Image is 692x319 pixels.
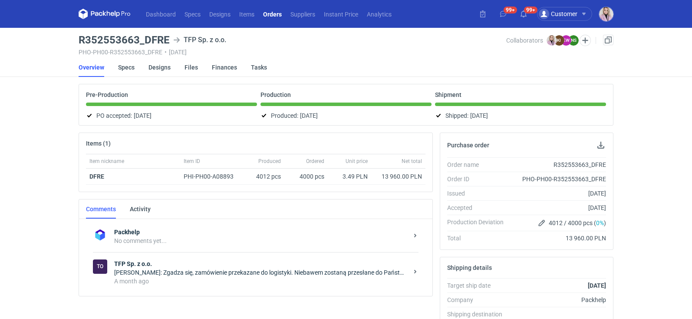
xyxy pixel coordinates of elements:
[86,91,128,98] p: Pre-Production
[517,7,531,21] button: 99+
[596,140,606,150] button: Download PO
[447,264,492,271] h2: Shipping details
[79,35,170,45] h3: R352553663_DFRE
[260,91,291,98] p: Production
[180,9,205,19] a: Specs
[185,58,198,77] a: Files
[114,259,408,268] strong: TFP Sp. z o.o.
[86,110,257,121] div: PO accepted:
[114,268,408,277] div: [PERSON_NAME]: Zgadza się, zamówienie przekazane do logistyki. Niebawem zostaną przesłane do Pańs...
[511,189,606,198] div: [DATE]
[554,35,564,46] figcaption: KI
[114,277,408,286] div: A month ago
[375,172,422,181] div: 13 960.00 PLN
[506,37,543,44] span: Collaborators
[331,172,368,181] div: 3.49 PLN
[447,296,511,304] div: Company
[79,58,104,77] a: Overview
[599,7,613,21] img: Klaudia Wiśniewska
[93,259,107,274] div: TFP Sp. z o.o.
[568,35,579,46] figcaption: NS
[79,49,506,56] div: PHO-PH00-R352553663_DFRE [DATE]
[258,158,281,165] span: Produced
[435,110,606,121] div: Shipped:
[537,7,599,21] button: Customer
[306,158,324,165] span: Ordered
[86,199,116,219] a: Comments
[596,219,604,226] span: 0%
[118,58,135,77] a: Specs
[496,7,510,21] button: 99+
[300,110,318,121] span: [DATE]
[86,140,111,147] h2: Items (1)
[447,189,511,198] div: Issued
[402,158,422,165] span: Net total
[549,219,606,227] span: 4012 / 4000 pcs ( )
[320,9,362,19] a: Instant Price
[447,175,511,183] div: Order ID
[447,160,511,169] div: Order name
[184,158,200,165] span: Item ID
[580,35,591,46] button: Edit collaborators
[251,58,267,77] a: Tasks
[588,282,606,289] strong: [DATE]
[362,9,396,19] a: Analytics
[447,142,489,149] h2: Purchase order
[260,110,432,121] div: Produced:
[537,218,547,228] button: Edit production Deviation
[93,259,107,274] figcaption: To
[447,218,511,228] div: Production Deviation
[114,236,408,245] div: No comments yet...
[134,110,152,121] span: [DATE]
[603,35,613,45] a: Duplicate
[561,35,571,46] figcaption: EW
[511,160,606,169] div: R352553663_DFRE
[447,281,511,290] div: Target ship date
[470,110,488,121] span: [DATE]
[511,175,606,183] div: PHO-PH00-R352553663_DFRE
[89,173,104,180] a: DFRE
[284,169,328,185] div: 4000 pcs
[511,203,606,212] div: [DATE]
[173,35,226,45] div: TFP Sp. z o.o.
[89,158,124,165] span: Item nickname
[447,234,511,243] div: Total
[93,228,107,242] img: Packhelp
[547,35,557,46] img: Klaudia Wiśniewska
[205,9,235,19] a: Designs
[539,9,577,19] div: Customer
[447,203,511,212] div: Accepted
[447,310,511,319] div: Shipping destination
[148,58,171,77] a: Designs
[435,91,461,98] p: Shipment
[286,9,320,19] a: Suppliers
[346,158,368,165] span: Unit price
[235,9,259,19] a: Items
[184,172,242,181] div: PHI-PH00-A08893
[511,296,606,304] div: Packhelp
[245,169,284,185] div: 4012 pcs
[79,9,131,19] svg: Packhelp Pro
[165,49,167,56] span: •
[142,9,180,19] a: Dashboard
[130,199,151,219] a: Activity
[511,234,606,243] div: 13 960.00 PLN
[212,58,237,77] a: Finances
[259,9,286,19] a: Orders
[114,228,408,236] strong: Packhelp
